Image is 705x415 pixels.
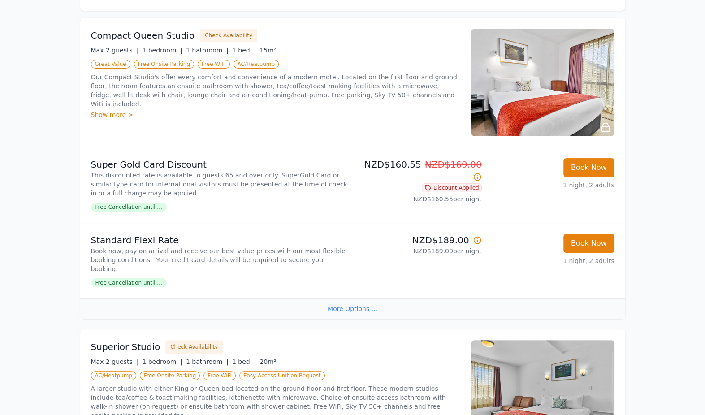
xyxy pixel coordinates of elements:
span: Easy Access Unit on Request [239,371,325,380]
p: Super Gold Card Discount [91,158,349,171]
span: 1 bedroom | [142,47,182,54]
button: Check Availability [200,29,257,42]
p: NZD$160.55 [356,158,482,183]
span: Free Cancellation until ... [91,203,167,212]
span: 15m² [260,47,276,54]
span: 1 bathroom | [186,47,229,54]
div: More Options ... [80,298,625,319]
div: Show more > [91,110,460,119]
span: NZD$169.00 [425,159,482,170]
span: 1 bathroom | [186,358,229,365]
span: AC/Heatpump [234,60,279,69]
button: Check Availability [165,340,223,354]
span: Free WiFi [198,60,230,69]
span: 20m² [260,358,276,365]
span: Free Onsite Parking [140,371,200,380]
h3: Superior Studio [91,341,160,353]
button: Book Now [563,234,614,253]
span: Free Cancellation until ... [91,278,167,287]
h3: Compact Queen Studio [91,29,195,42]
span: 1 bed | [232,47,256,54]
p: NZD$189.00 per night [356,246,482,255]
button: Book Now [563,158,614,177]
span: Free WiFi [203,371,236,380]
span: Discount Applied [422,183,482,192]
span: Max 2 guests | [91,47,139,54]
p: Standard Flexi Rate [91,234,349,246]
p: 1 night, 2 adults [489,181,614,190]
p: 1 night, 2 adults [489,256,614,265]
span: Max 2 guests | [91,358,139,365]
span: 1 bedroom | [142,358,182,365]
p: Our Compact Studio's offer every comfort and convenience of a modern motel. Located on the first ... [91,73,460,108]
p: This discounted rate is available to guests 65 and over only. SuperGold Card or similar type card... [91,171,349,198]
span: Great Value [91,60,130,69]
span: Free Onsite Parking [134,60,194,69]
p: NZD$160.55 per night [356,195,482,203]
span: AC/Heatpump [91,371,136,380]
p: NZD$189.00 [356,234,482,246]
p: Book now, pay on arrival and receive our best value prices with our most flexible booking conditi... [91,246,349,273]
span: 1 bed | [232,358,256,365]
